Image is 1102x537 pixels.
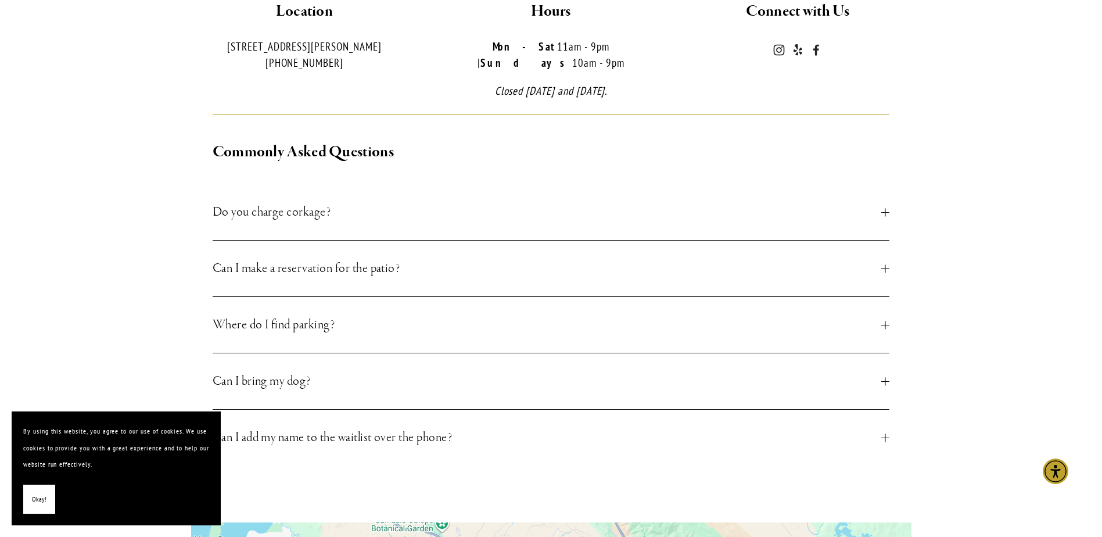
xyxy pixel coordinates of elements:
[12,411,221,525] section: Cookie banner
[1043,459,1068,484] div: Accessibility Menu
[810,44,822,56] a: Novo Restaurant and Lounge
[191,38,418,71] p: [STREET_ADDRESS][PERSON_NAME] [PHONE_NUMBER]
[437,38,665,71] p: 11am - 9pm | 10am - 9pm
[213,371,882,392] span: Can I bring my dog?
[792,44,803,56] a: Yelp
[495,84,608,98] em: Closed [DATE] and [DATE].
[493,40,557,53] strong: Mon-Sat
[213,314,882,335] span: Where do I find parking?
[23,485,55,514] button: Okay!
[213,184,890,240] button: Do you charge corkage?
[213,241,890,296] button: Can I make a reservation for the patio?
[213,297,890,353] button: Where do I find parking?
[213,258,882,279] span: Can I make a reservation for the patio?
[773,44,785,56] a: Instagram
[480,56,572,70] strong: Sundays
[213,410,890,466] button: Can I add my name to the waitlist over the phone?
[213,202,882,223] span: Do you charge corkage?
[213,353,890,409] button: Can I bring my dog?
[213,140,890,164] h2: Commonly Asked Questions
[32,491,46,508] span: Okay!
[23,423,209,473] p: By using this website, you agree to our use of cookies. We use cookies to provide you with a grea...
[213,427,882,448] span: Can I add my name to the waitlist over the phone?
